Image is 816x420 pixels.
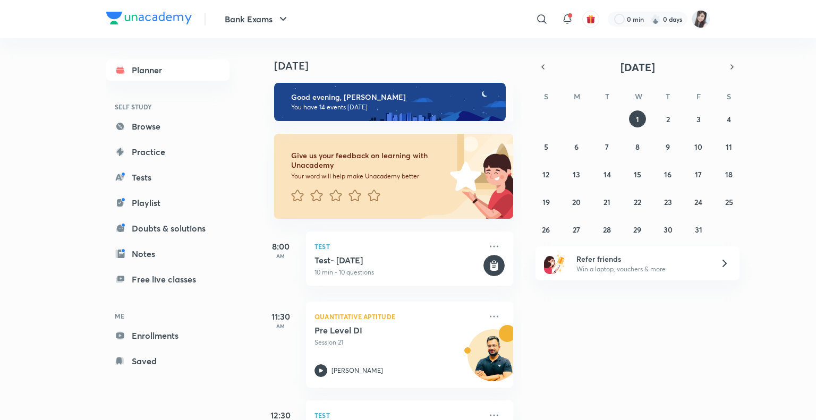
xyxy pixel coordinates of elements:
[544,253,565,274] img: referral
[603,197,610,207] abbr: October 21, 2025
[106,167,229,188] a: Tests
[568,138,585,155] button: October 6, 2025
[106,12,192,27] a: Company Logo
[650,14,661,24] img: streak
[544,91,548,101] abbr: Sunday
[605,91,609,101] abbr: Tuesday
[218,8,296,30] button: Bank Exams
[599,166,616,183] button: October 14, 2025
[727,91,731,101] abbr: Saturday
[576,253,707,264] h6: Refer friends
[550,59,725,74] button: [DATE]
[573,169,580,179] abbr: October 13, 2025
[634,169,641,179] abbr: October 15, 2025
[291,92,496,102] h6: Good evening, [PERSON_NAME]
[666,142,670,152] abbr: October 9, 2025
[274,59,524,72] h4: [DATE]
[314,240,481,253] p: Test
[727,114,731,124] abbr: October 4, 2025
[725,197,733,207] abbr: October 25, 2025
[690,110,707,127] button: October 3, 2025
[664,169,671,179] abbr: October 16, 2025
[586,14,596,24] img: avatar
[542,169,549,179] abbr: October 12, 2025
[666,91,670,101] abbr: Thursday
[314,325,447,336] h5: Pre Level DI
[106,59,229,81] a: Planner
[720,166,737,183] button: October 18, 2025
[629,193,646,210] button: October 22, 2025
[695,169,702,179] abbr: October 17, 2025
[664,197,672,207] abbr: October 23, 2025
[574,142,579,152] abbr: October 6, 2025
[106,98,229,116] h6: SELF STUDY
[664,225,673,235] abbr: October 30, 2025
[659,138,676,155] button: October 9, 2025
[106,350,229,372] a: Saved
[635,91,642,101] abbr: Wednesday
[576,264,707,274] p: Win a laptop, vouchers & more
[690,193,707,210] button: October 24, 2025
[106,325,229,346] a: Enrollments
[314,310,481,323] p: Quantitative Aptitude
[629,221,646,238] button: October 29, 2025
[106,269,229,290] a: Free live classes
[259,323,302,329] p: AM
[259,310,302,323] h5: 11:30
[106,116,229,137] a: Browse
[314,268,481,277] p: 10 min • 10 questions
[582,11,599,28] button: avatar
[629,110,646,127] button: October 1, 2025
[726,142,732,152] abbr: October 11, 2025
[690,166,707,183] button: October 17, 2025
[106,218,229,239] a: Doubts & solutions
[634,197,641,207] abbr: October 22, 2025
[106,307,229,325] h6: ME
[659,221,676,238] button: October 30, 2025
[538,138,555,155] button: October 5, 2025
[666,114,670,124] abbr: October 2, 2025
[259,253,302,259] p: AM
[274,83,506,121] img: evening
[106,192,229,213] a: Playlist
[331,366,383,375] p: [PERSON_NAME]
[720,138,737,155] button: October 11, 2025
[314,255,481,265] h5: Test- 1st Oct, 2025
[620,60,655,74] span: [DATE]
[599,221,616,238] button: October 28, 2025
[633,225,641,235] abbr: October 29, 2025
[692,10,710,28] img: Manjeet Kaur
[603,169,611,179] abbr: October 14, 2025
[259,240,302,253] h5: 8:00
[629,138,646,155] button: October 8, 2025
[106,141,229,162] a: Practice
[694,142,702,152] abbr: October 10, 2025
[568,166,585,183] button: October 13, 2025
[635,142,640,152] abbr: October 8, 2025
[659,166,676,183] button: October 16, 2025
[636,114,639,124] abbr: October 1, 2025
[544,142,548,152] abbr: October 5, 2025
[542,197,550,207] abbr: October 19, 2025
[414,134,513,219] img: feedback_image
[695,225,702,235] abbr: October 31, 2025
[720,193,737,210] button: October 25, 2025
[568,221,585,238] button: October 27, 2025
[599,193,616,210] button: October 21, 2025
[574,91,580,101] abbr: Monday
[314,338,481,347] p: Session 21
[659,193,676,210] button: October 23, 2025
[538,221,555,238] button: October 26, 2025
[725,169,733,179] abbr: October 18, 2025
[629,166,646,183] button: October 15, 2025
[572,197,581,207] abbr: October 20, 2025
[568,193,585,210] button: October 20, 2025
[659,110,676,127] button: October 2, 2025
[468,335,519,386] img: Avatar
[106,12,192,24] img: Company Logo
[605,142,609,152] abbr: October 7, 2025
[291,151,446,170] h6: Give us your feedback on learning with Unacademy
[291,172,446,181] p: Your word will help make Unacademy better
[696,114,701,124] abbr: October 3, 2025
[542,225,550,235] abbr: October 26, 2025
